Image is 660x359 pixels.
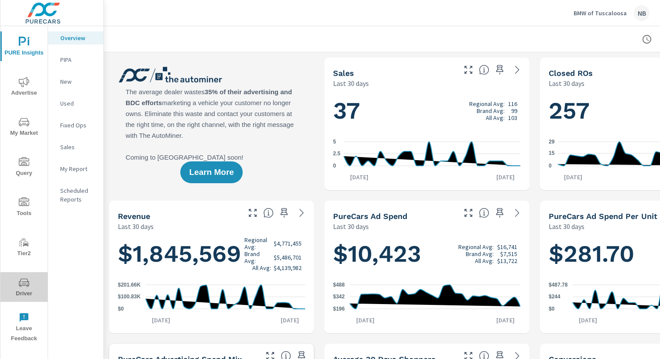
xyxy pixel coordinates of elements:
[497,243,517,250] p: $16,741
[118,282,141,288] text: $201.66K
[60,143,96,151] p: Sales
[573,316,603,325] p: [DATE]
[274,264,302,271] p: $4,139,982
[549,139,555,145] text: 29
[3,117,45,138] span: My Market
[333,212,407,221] h5: PureCars Ad Spend
[3,277,45,299] span: Driver
[48,75,103,88] div: New
[475,257,494,264] p: All Avg:
[333,78,369,89] p: Last 30 days
[3,237,45,259] span: Tier2
[333,221,369,232] p: Last 30 days
[549,68,593,78] h5: Closed ROs
[333,282,345,288] text: $488
[3,312,45,344] span: Leave Feedback
[549,78,584,89] p: Last 30 days
[48,119,103,132] div: Fixed Ops
[189,168,234,176] span: Learn More
[48,97,103,110] div: Used
[479,65,489,75] span: Number of vehicles sold by the dealership over the selected date range. [Source: This data is sou...
[3,197,45,219] span: Tools
[60,121,96,130] p: Fixed Ops
[333,96,520,126] h1: 37
[549,221,584,232] p: Last 30 days
[48,140,103,154] div: Sales
[118,236,305,271] h1: $1,845,569
[333,306,345,312] text: $196
[477,107,505,114] p: Brand Avg:
[469,100,505,107] p: Regional Avg:
[497,257,517,264] p: $13,722
[511,107,517,114] p: 99
[118,221,154,232] p: Last 30 days
[263,208,274,218] span: Total sales revenue over the selected date range. [Source: This data is sourced from the dealer’s...
[118,306,124,312] text: $0
[549,150,555,157] text: 15
[118,294,141,300] text: $100.83K
[461,206,475,220] button: Make Fullscreen
[48,184,103,206] div: Scheduled Reports
[274,240,302,247] p: $4,771,455
[493,63,507,77] span: Save this to your personalized report
[510,206,524,220] a: See more details in report
[549,306,555,312] text: $0
[333,68,354,78] h5: Sales
[246,206,260,220] button: Make Fullscreen
[60,34,96,42] p: Overview
[493,206,507,220] span: Save this to your personalized report
[60,55,96,64] p: PIPA
[295,206,309,220] a: See more details in report
[490,316,521,325] p: [DATE]
[60,99,96,108] p: Used
[60,77,96,86] p: New
[508,114,517,121] p: 103
[486,114,505,121] p: All Avg:
[252,264,271,271] p: All Avg:
[244,236,271,250] p: Regional Avg:
[274,254,302,261] p: $5,486,701
[344,173,375,181] p: [DATE]
[558,173,588,181] p: [DATE]
[3,157,45,178] span: Query
[549,294,560,300] text: $244
[549,163,552,169] text: 0
[333,294,345,300] text: $342
[60,186,96,204] p: Scheduled Reports
[574,9,627,17] p: BMW of Tuscaloosa
[48,31,103,44] div: Overview
[60,164,96,173] p: My Report
[458,243,494,250] p: Regional Avg:
[634,5,650,21] div: NB
[0,26,48,347] div: nav menu
[333,163,336,169] text: 0
[490,173,521,181] p: [DATE]
[466,250,494,257] p: Brand Avg:
[500,250,517,257] p: $7,515
[549,282,568,288] text: $487.78
[275,316,305,325] p: [DATE]
[3,77,45,98] span: Advertise
[333,139,336,145] text: 5
[48,162,103,175] div: My Report
[48,53,103,66] div: PIPA
[461,63,475,77] button: Make Fullscreen
[146,316,176,325] p: [DATE]
[277,206,291,220] span: Save this to your personalized report
[333,151,340,157] text: 2.5
[333,239,520,269] h1: $10,423
[118,212,150,221] h5: Revenue
[508,100,517,107] p: 116
[244,250,271,264] p: Brand Avg:
[180,161,242,183] button: Learn More
[350,316,381,325] p: [DATE]
[3,37,45,58] span: PURE Insights
[510,63,524,77] a: See more details in report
